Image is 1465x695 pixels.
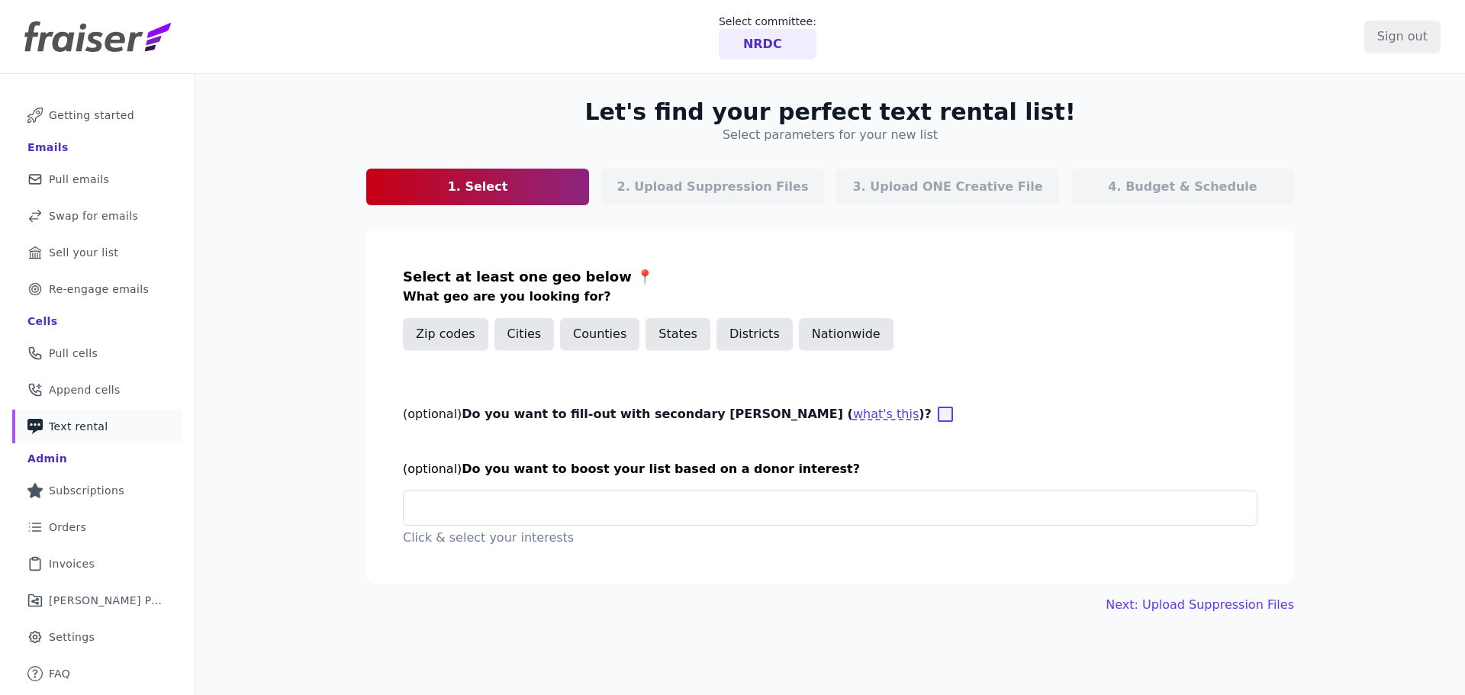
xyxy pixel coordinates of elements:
a: Append cells [12,373,182,407]
a: 1. Select [366,169,589,205]
div: Cells [27,314,57,329]
div: Admin [27,451,67,466]
span: Re-engage emails [49,282,149,297]
span: Text rental [49,419,108,434]
span: [PERSON_NAME] Performance [49,593,164,608]
p: NRDC [743,35,782,53]
span: Do you want to boost your list based on a donor interest? [462,462,860,476]
a: Getting started [12,98,182,132]
button: Cities [494,318,555,350]
p: Click & select your interests [403,529,1257,547]
p: 4. Budget & Schedule [1108,178,1257,196]
span: FAQ [49,666,70,681]
img: Fraiser Logo [24,21,171,52]
span: Select at least one geo below 📍 [403,269,653,285]
p: 3. Upload ONE Creative File [852,178,1042,196]
span: Pull emails [49,172,109,187]
button: Nationwide [799,318,893,350]
button: Districts [716,318,793,350]
button: Zip codes [403,318,488,350]
span: Settings [49,629,95,645]
h3: What geo are you looking for? [403,288,1257,306]
span: Invoices [49,556,95,571]
a: Settings [12,620,182,654]
button: Counties [560,318,639,350]
a: [PERSON_NAME] Performance [12,584,182,617]
a: Swap for emails [12,199,182,233]
a: Sell your list [12,236,182,269]
span: (optional) [403,407,462,421]
a: Subscriptions [12,474,182,507]
span: Getting started [49,108,134,123]
span: Orders [49,520,86,535]
span: Do you want to fill-out with secondary [PERSON_NAME] ( )? [462,407,932,421]
input: Sign out [1364,21,1441,53]
a: Select committee: NRDC [719,14,816,60]
a: FAQ [12,657,182,690]
h4: Select parameters for your new list [723,126,938,144]
div: Emails [27,140,69,155]
a: Pull cells [12,336,182,370]
a: Orders [12,510,182,544]
a: Text rental [12,410,182,443]
button: Next: Upload Suppression Files [1106,596,1294,614]
a: Invoices [12,547,182,581]
span: (optional) [403,462,462,476]
button: States [646,318,710,350]
p: 2. Upload Suppression Files [617,178,809,196]
span: Append cells [49,382,121,397]
span: Pull cells [49,346,98,361]
p: Select committee: [719,14,816,29]
span: Swap for emails [49,208,138,224]
h2: Let's find your perfect text rental list! [584,98,1075,126]
a: Re-engage emails [12,272,182,306]
a: Pull emails [12,162,182,196]
button: (optional)Do you want to fill-out with secondary [PERSON_NAME] ()? [853,405,919,423]
p: 1. Select [448,178,508,196]
span: Sell your list [49,245,118,260]
span: Subscriptions [49,483,124,498]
